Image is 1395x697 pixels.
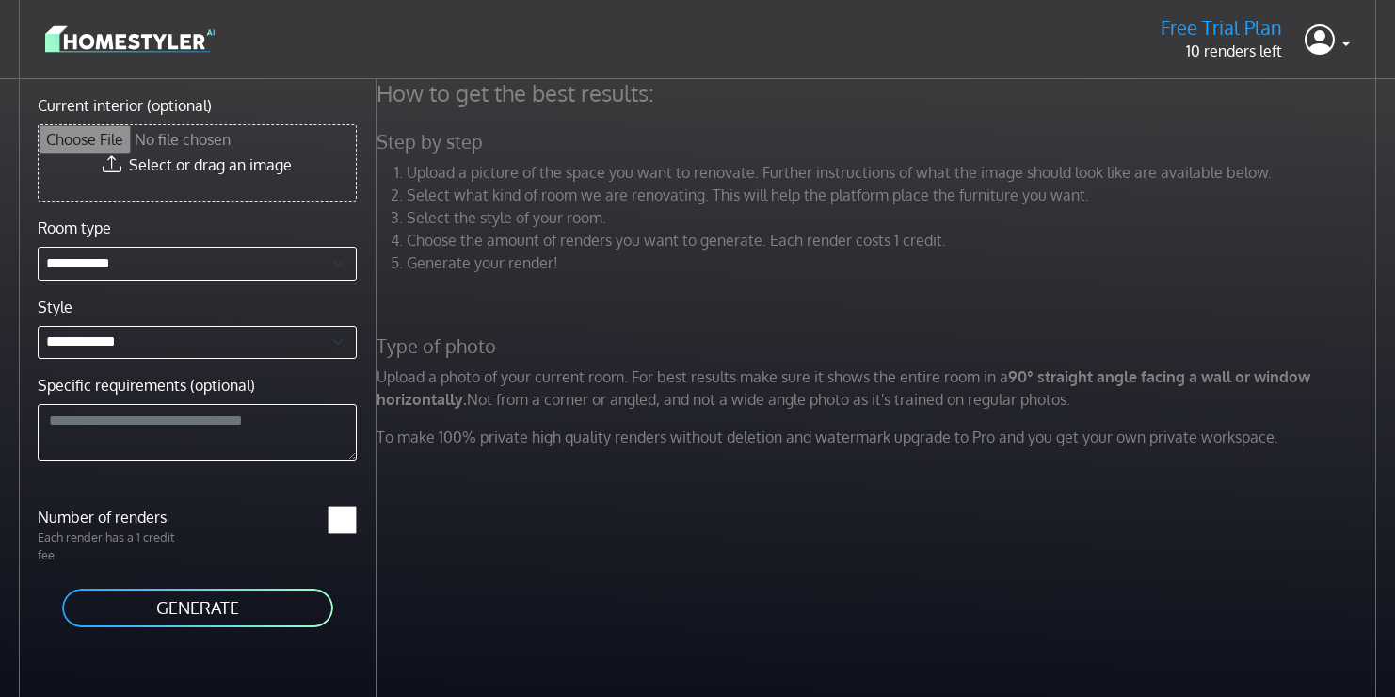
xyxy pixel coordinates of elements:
[38,374,255,397] label: Specific requirements (optional)
[365,79,1392,107] h4: How to get the best results:
[365,334,1392,358] h5: Type of photo
[407,251,1381,274] li: Generate your render!
[365,130,1392,154] h5: Step by step
[38,94,212,117] label: Current interior (optional)
[26,506,198,528] label: Number of renders
[38,296,72,318] label: Style
[407,229,1381,251] li: Choose the amount of renders you want to generate. Each render costs 1 credit.
[26,528,198,564] p: Each render has a 1 credit fee
[60,587,335,629] button: GENERATE
[1161,16,1282,40] h5: Free Trial Plan
[365,365,1392,411] p: Upload a photo of your current room. For best results make sure it shows the entire room in a Not...
[407,206,1381,229] li: Select the style of your room.
[38,217,111,239] label: Room type
[45,23,215,56] img: logo-3de290ba35641baa71223ecac5eacb59cb85b4c7fdf211dc9aaecaaee71ea2f8.svg
[365,426,1392,448] p: To make 100% private high quality renders without deletion and watermark upgrade to Pro and you g...
[1161,40,1282,62] p: 10 renders left
[407,184,1381,206] li: Select what kind of room we are renovating. This will help the platform place the furniture you w...
[407,161,1381,184] li: Upload a picture of the space you want to renovate. Further instructions of what the image should...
